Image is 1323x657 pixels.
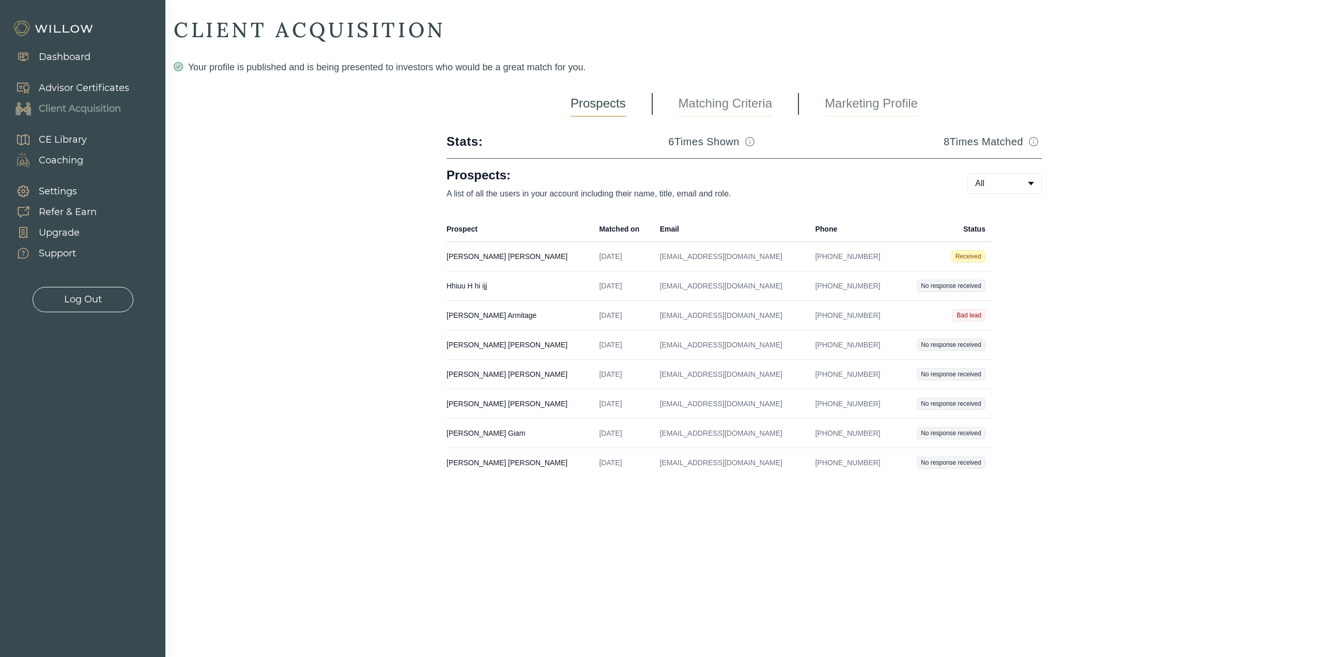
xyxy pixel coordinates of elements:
[13,20,96,37] img: Willow
[447,167,934,184] h1: Prospects:
[951,250,986,263] span: Received
[809,301,898,330] td: [PHONE_NUMBER]
[679,91,772,117] a: Matching Criteria
[917,280,986,292] span: No response received
[593,389,653,419] td: [DATE]
[39,81,129,95] div: Advisor Certificates
[447,133,483,150] div: Stats:
[174,62,183,71] span: check-circle
[593,271,653,301] td: [DATE]
[174,17,1315,43] div: CLIENT ACQUISITION
[571,91,626,117] a: Prospects
[809,360,898,389] td: [PHONE_NUMBER]
[654,330,809,360] td: [EMAIL_ADDRESS][DOMAIN_NAME]
[809,448,898,478] td: [PHONE_NUMBER]
[742,133,758,150] button: Match info
[39,50,90,64] div: Dashboard
[447,448,593,478] td: [PERSON_NAME] [PERSON_NAME]
[975,177,984,190] span: All
[809,389,898,419] td: [PHONE_NUMBER]
[39,102,121,116] div: Client Acquisition
[654,419,809,448] td: [EMAIL_ADDRESS][DOMAIN_NAME]
[447,271,593,301] td: Hhiuu H hi ijj
[39,133,87,147] div: CE Library
[5,181,97,202] a: Settings
[593,448,653,478] td: [DATE]
[745,137,755,146] span: info-circle
[447,330,593,360] td: [PERSON_NAME] [PERSON_NAME]
[654,271,809,301] td: [EMAIL_ADDRESS][DOMAIN_NAME]
[952,309,985,322] span: Bad lead
[809,217,898,242] th: Phone
[654,242,809,271] td: [EMAIL_ADDRESS][DOMAIN_NAME]
[447,389,593,419] td: [PERSON_NAME] [PERSON_NAME]
[898,217,992,242] th: Status
[654,217,809,242] th: Email
[654,448,809,478] td: [EMAIL_ADDRESS][DOMAIN_NAME]
[447,188,934,200] p: A list of all the users in your account including their name, title, email and role.
[917,339,986,351] span: No response received
[654,301,809,330] td: [EMAIL_ADDRESS][DOMAIN_NAME]
[39,185,77,198] div: Settings
[917,427,986,439] span: No response received
[917,368,986,380] span: No response received
[64,293,102,307] div: Log Out
[5,78,129,98] a: Advisor Certificates
[593,217,653,242] th: Matched on
[593,301,653,330] td: [DATE]
[1025,133,1042,150] button: Match info
[447,242,593,271] td: [PERSON_NAME] [PERSON_NAME]
[447,217,593,242] th: Prospect
[39,205,97,219] div: Refer & Earn
[1027,179,1035,188] span: caret-down
[668,134,740,149] h3: 6 Times Shown
[5,129,87,150] a: CE Library
[447,360,593,389] td: [PERSON_NAME] [PERSON_NAME]
[917,398,986,410] span: No response received
[809,419,898,448] td: [PHONE_NUMBER]
[447,301,593,330] td: [PERSON_NAME] Armitage
[944,134,1023,149] h3: 8 Times Matched
[5,150,87,171] a: Coaching
[39,247,76,261] div: Support
[825,91,918,117] a: Marketing Profile
[5,222,97,243] a: Upgrade
[5,202,97,222] a: Refer & Earn
[39,226,80,240] div: Upgrade
[593,242,653,271] td: [DATE]
[174,60,1315,74] div: Your profile is published and is being presented to investors who would be a great match for you.
[593,360,653,389] td: [DATE]
[654,389,809,419] td: [EMAIL_ADDRESS][DOMAIN_NAME]
[809,330,898,360] td: [PHONE_NUMBER]
[593,330,653,360] td: [DATE]
[1029,137,1038,146] span: info-circle
[654,360,809,389] td: [EMAIL_ADDRESS][DOMAIN_NAME]
[917,456,986,469] span: No response received
[39,154,83,167] div: Coaching
[809,271,898,301] td: [PHONE_NUMBER]
[5,47,90,67] a: Dashboard
[809,242,898,271] td: [PHONE_NUMBER]
[447,419,593,448] td: [PERSON_NAME] Giam
[5,98,129,119] a: Client Acquisition
[593,419,653,448] td: [DATE]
